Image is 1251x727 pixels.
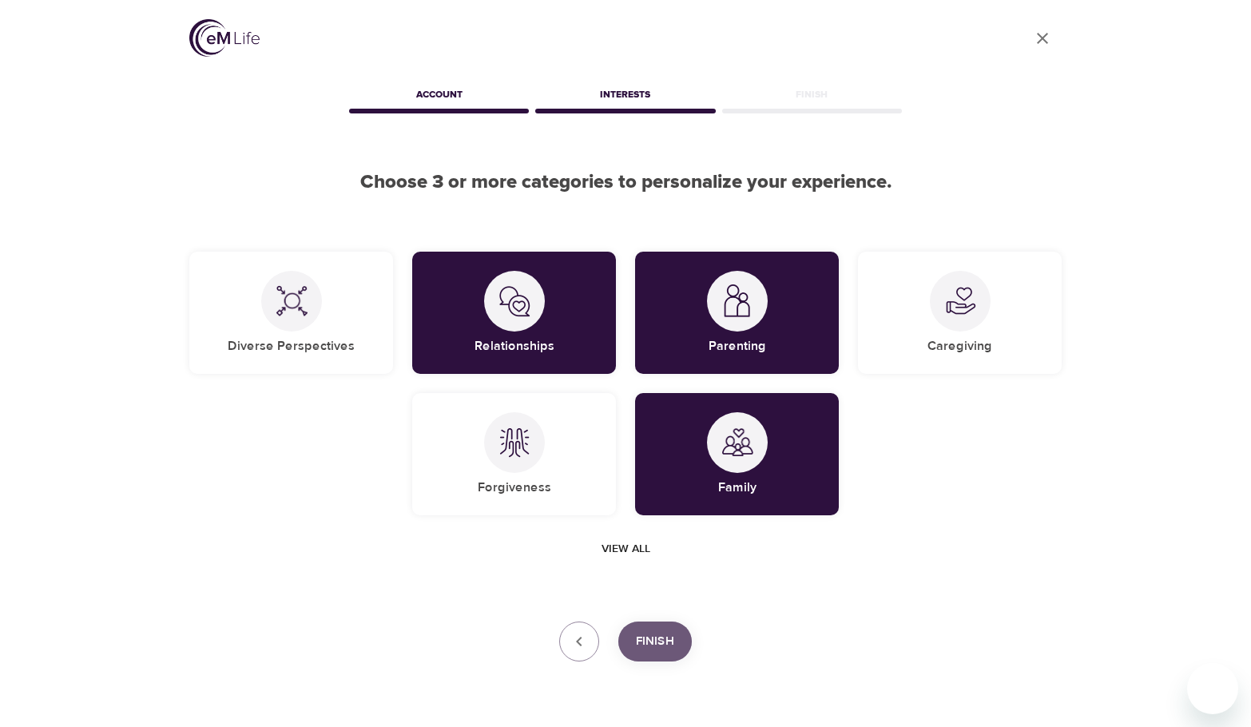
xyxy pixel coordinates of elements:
img: Relationships [498,285,530,317]
button: View all [595,534,657,564]
span: View all [602,539,650,559]
button: Finish [618,622,692,661]
h5: Forgiveness [478,479,551,496]
div: FamilyFamily [635,393,839,515]
h5: Parenting [709,338,766,355]
img: Forgiveness [498,427,530,459]
a: close [1023,19,1062,58]
img: Diverse Perspectives [276,285,308,317]
div: ForgivenessForgiveness [412,393,616,515]
h5: Diverse Perspectives [228,338,355,355]
span: Finish [636,631,674,652]
img: Family [721,427,753,459]
h5: Caregiving [927,338,992,355]
div: RelationshipsRelationships [412,252,616,374]
h5: Relationships [475,338,554,355]
div: Diverse PerspectivesDiverse Perspectives [189,252,393,374]
img: Parenting [721,284,753,317]
h5: Family [718,479,757,496]
iframe: Button to launch messaging window [1187,663,1238,714]
div: ParentingParenting [635,252,839,374]
img: logo [189,19,260,57]
h2: Choose 3 or more categories to personalize your experience. [189,171,1062,194]
img: Caregiving [944,285,976,317]
div: CaregivingCaregiving [858,252,1062,374]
